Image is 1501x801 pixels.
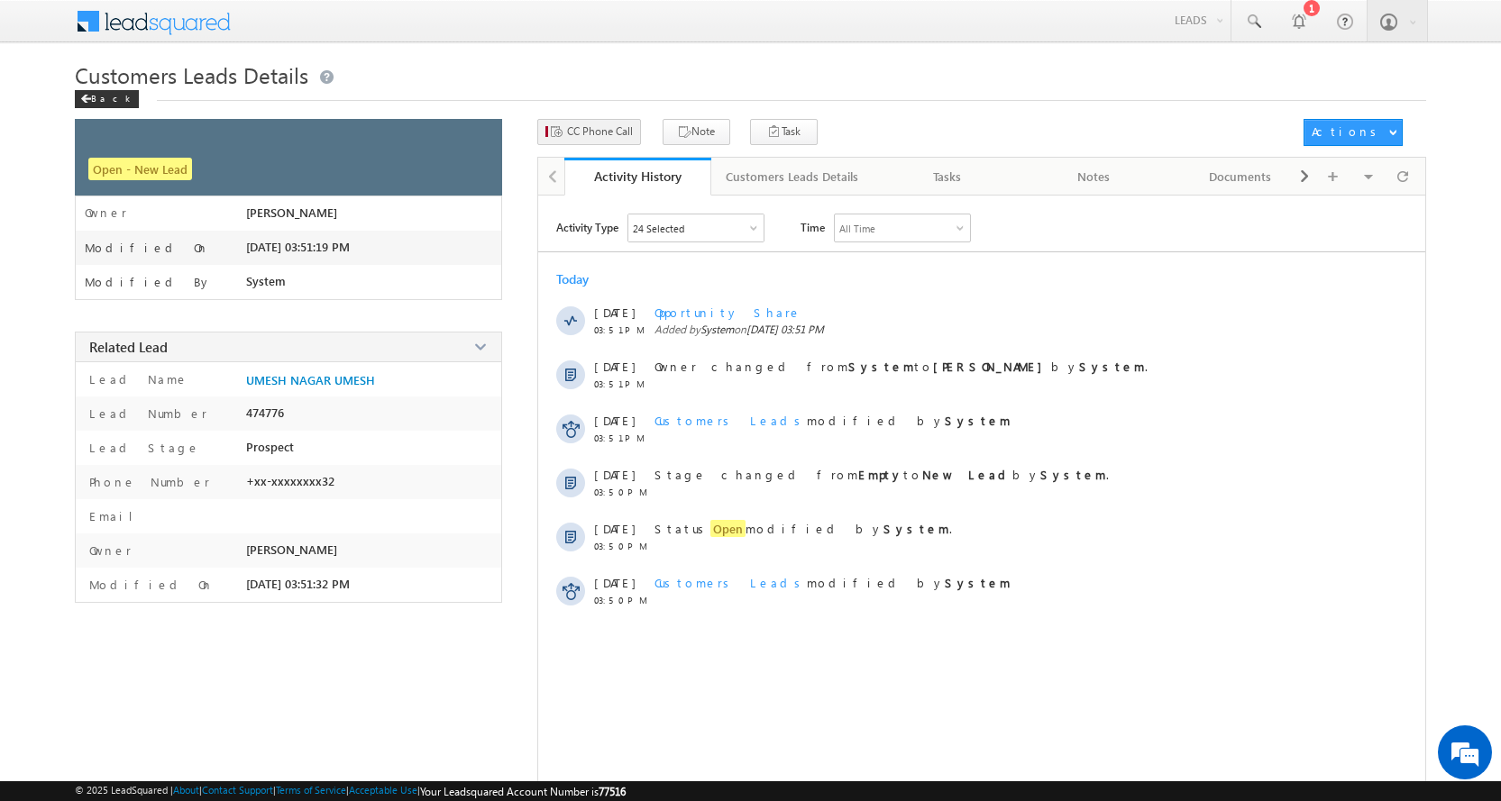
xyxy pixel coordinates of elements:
label: Lead Number [85,405,207,421]
span: 03:50 PM [594,487,648,497]
span: [DATE] 03:51:32 PM [246,577,350,591]
span: Time [801,214,825,241]
a: Documents [1167,158,1314,196]
strong: Empty [858,467,903,482]
span: System [246,274,286,288]
a: UMESH NAGAR UMESH [246,373,375,387]
label: Modified On [85,241,209,255]
strong: System [1079,359,1145,374]
div: 24 Selected [633,223,684,234]
span: [DATE] [594,521,635,536]
span: 03:50 PM [594,541,648,551]
span: 77516 [599,785,626,798]
span: +xx-xxxxxxxx32 [246,474,334,488]
a: Notes [1021,158,1168,196]
span: Status modified by . [654,520,952,537]
div: Owner Changed,Status Changed,Stage Changed,Source Changed,Notes & 19 more.. [628,214,764,241]
span: Stage changed from to by . [654,467,1109,482]
span: Customers Leads [654,575,807,590]
span: System [700,323,734,336]
a: Customers Leads Details [711,158,874,196]
a: Activity History [564,158,711,196]
span: [DATE] [594,359,635,374]
span: modified by [654,413,1011,428]
span: Added by on [654,323,1350,336]
a: Acceptable Use [349,784,417,796]
span: Opportunity Share [654,305,801,320]
label: Owner [85,542,132,558]
label: Modified On [85,577,214,592]
a: Terms of Service [276,784,346,796]
button: Actions [1304,119,1403,146]
span: 03:51 PM [594,432,648,443]
span: Customers Leads [654,413,807,428]
span: Prospect [246,440,294,454]
div: Activity History [578,168,698,185]
span: Customers Leads Details [75,60,308,89]
label: Modified By [85,275,212,289]
span: Activity Type [556,214,618,241]
span: CC Phone Call [567,123,633,140]
div: Back [75,90,139,108]
strong: System [945,575,1011,590]
span: Open - New Lead [88,158,192,180]
span: [DATE] [594,305,635,320]
strong: System [1040,467,1106,482]
strong: [PERSON_NAME] [933,359,1051,374]
strong: System [945,413,1011,428]
span: [PERSON_NAME] [246,542,337,557]
span: 03:51 PM [594,324,648,335]
div: Actions [1312,123,1383,140]
span: Owner changed from to by . [654,359,1148,374]
a: About [173,784,199,796]
div: Notes [1036,166,1152,187]
span: Your Leadsquared Account Number is [420,785,626,798]
span: © 2025 LeadSquared | | | | | [75,784,626,798]
button: Note [663,119,730,145]
span: modified by [654,575,1011,590]
span: [DATE] [594,413,635,428]
span: 03:51 PM [594,378,648,389]
label: Owner [85,205,127,220]
label: Phone Number [85,474,210,489]
strong: System [883,521,949,536]
span: 03:50 PM [594,595,648,605]
span: Open [710,520,746,537]
span: 474776 [246,405,284,420]
a: Tasks [874,158,1021,196]
span: [PERSON_NAME] [246,205,337,220]
span: [DATE] [594,575,635,590]
div: All Time [839,223,875,234]
div: Tasks [889,166,1005,187]
label: Lead Name [85,371,188,387]
span: [DATE] [594,467,635,482]
span: [DATE] 03:51 PM [746,323,824,336]
strong: New Lead [922,467,1012,482]
span: Related Lead [89,338,168,356]
strong: System [848,359,914,374]
label: Email [85,508,147,523]
div: Today [556,270,615,287]
div: Documents [1182,166,1298,187]
div: Customers Leads Details [726,166,858,187]
label: Lead Stage [85,440,200,455]
button: Task [750,119,818,145]
a: Contact Support [202,784,273,796]
span: [DATE] 03:51:19 PM [246,240,350,254]
button: CC Phone Call [537,119,641,145]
